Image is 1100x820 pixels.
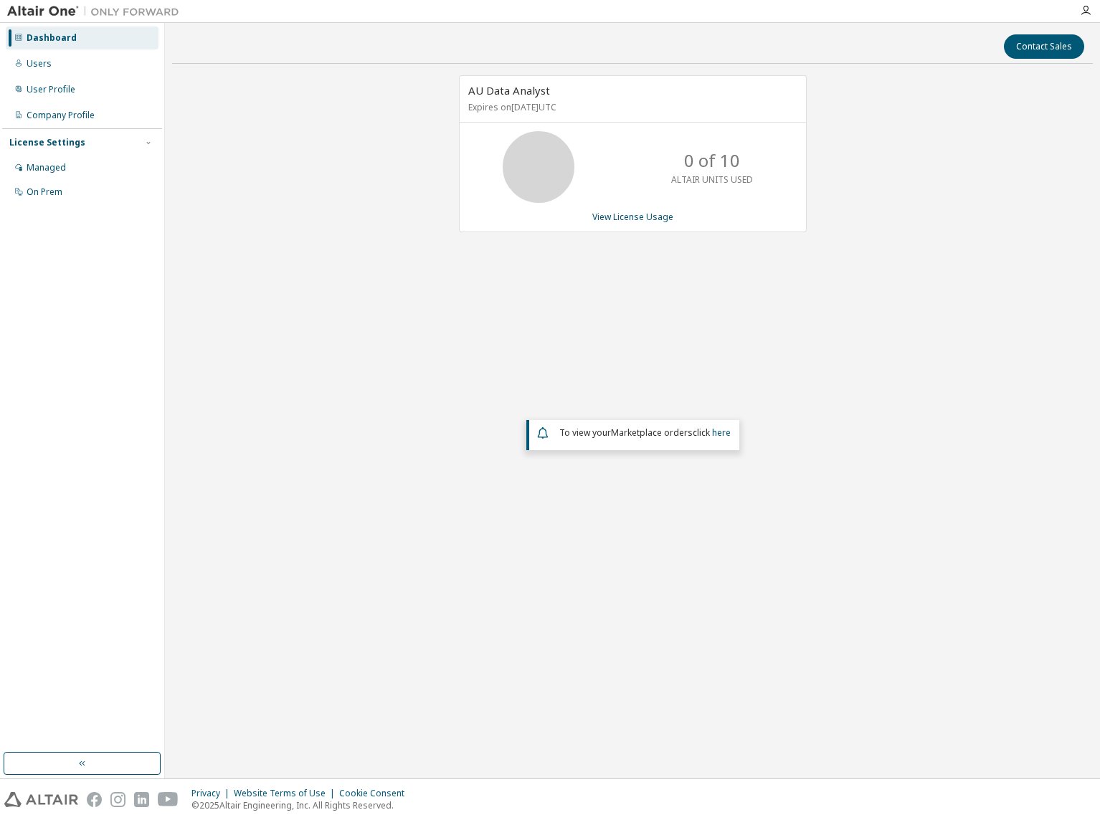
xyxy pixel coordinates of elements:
[27,84,75,95] div: User Profile
[191,799,413,811] p: © 2025 Altair Engineering, Inc. All Rights Reserved.
[9,137,85,148] div: License Settings
[4,792,78,807] img: altair_logo.svg
[671,173,753,186] p: ALTAIR UNITS USED
[468,83,550,97] span: AU Data Analyst
[559,426,731,439] span: To view your click
[611,426,693,439] em: Marketplace orders
[27,58,52,70] div: Users
[27,110,95,121] div: Company Profile
[134,792,149,807] img: linkedin.svg
[468,101,794,113] p: Expires on [DATE] UTC
[234,788,339,799] div: Website Terms of Use
[1004,34,1084,59] button: Contact Sales
[27,162,66,173] div: Managed
[712,426,731,439] a: here
[7,4,186,19] img: Altair One
[684,148,740,173] p: 0 of 10
[27,32,77,44] div: Dashboard
[592,211,673,223] a: View License Usage
[158,792,179,807] img: youtube.svg
[27,186,62,198] div: On Prem
[339,788,413,799] div: Cookie Consent
[87,792,102,807] img: facebook.svg
[110,792,125,807] img: instagram.svg
[191,788,234,799] div: Privacy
